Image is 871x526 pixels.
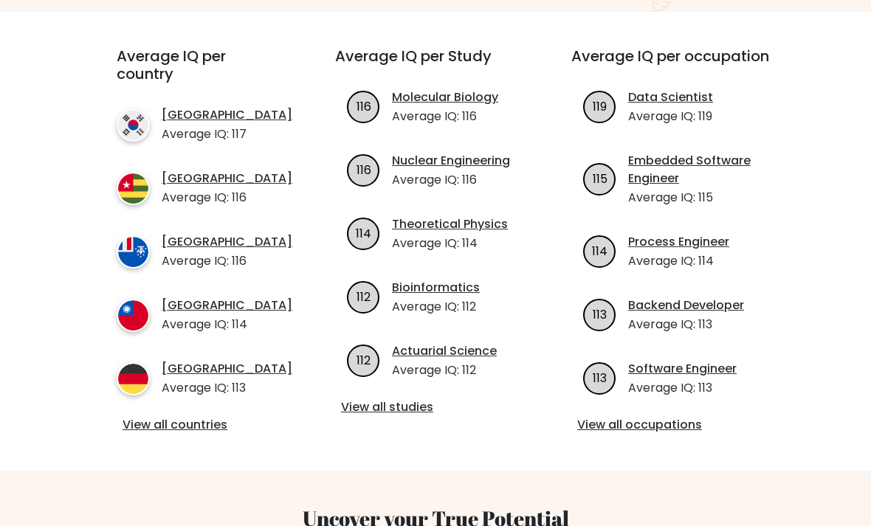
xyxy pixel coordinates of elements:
a: Theoretical Physics [392,215,508,233]
text: 114 [356,225,371,242]
text: 114 [592,243,607,260]
text: 112 [357,352,371,369]
p: Average IQ: 114 [162,316,292,333]
text: 113 [593,306,607,323]
h3: Average IQ per Study [335,47,536,83]
a: Embedded Software Engineer [628,152,772,187]
img: country [117,362,150,395]
a: View all studies [341,398,530,416]
a: View all countries [123,416,276,434]
a: View all occupations [577,416,766,434]
a: [GEOGRAPHIC_DATA] [162,106,292,124]
img: country [117,108,150,142]
a: Actuarial Science [392,342,497,360]
h3: Average IQ per occupation [571,47,772,83]
a: [GEOGRAPHIC_DATA] [162,233,292,251]
a: Nuclear Engineering [392,152,510,170]
p: Average IQ: 112 [392,361,497,379]
a: Process Engineer [628,233,729,251]
a: Bioinformatics [392,279,480,297]
a: Data Scientist [628,89,713,106]
p: Average IQ: 114 [392,235,508,252]
p: Average IQ: 113 [628,316,744,333]
text: 119 [593,98,607,115]
text: 115 [592,170,607,187]
p: Average IQ: 119 [628,108,713,125]
p: Average IQ: 116 [162,189,292,207]
p: Average IQ: 116 [392,171,510,189]
img: country [117,235,150,269]
text: 113 [593,370,607,387]
p: Average IQ: 117 [162,125,292,143]
a: Molecular Biology [392,89,498,106]
p: Average IQ: 113 [628,379,737,397]
a: Software Engineer [628,360,737,378]
a: [GEOGRAPHIC_DATA] [162,170,292,187]
a: [GEOGRAPHIC_DATA] [162,297,292,314]
img: country [117,172,150,205]
p: Average IQ: 115 [628,189,772,207]
p: Average IQ: 116 [162,252,292,270]
a: Backend Developer [628,297,744,314]
p: Average IQ: 112 [392,298,480,316]
text: 116 [356,98,371,115]
a: [GEOGRAPHIC_DATA] [162,360,292,378]
text: 116 [356,162,371,179]
p: Average IQ: 114 [628,252,729,270]
p: Average IQ: 116 [392,108,498,125]
p: Average IQ: 113 [162,379,292,397]
text: 112 [357,288,371,305]
img: country [117,299,150,332]
h3: Average IQ per country [117,47,282,100]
